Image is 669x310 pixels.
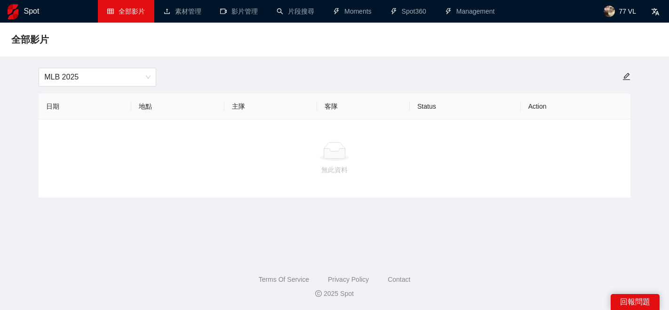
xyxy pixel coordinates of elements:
[328,276,369,283] a: Privacy Policy
[604,6,615,17] img: avatar
[611,294,660,310] div: 回報問題
[333,8,372,15] a: thunderboltMoments
[521,94,630,119] th: Action
[390,8,426,15] a: thunderboltSpot360
[107,8,114,15] span: table
[164,8,201,15] a: upload素材管理
[220,8,258,15] a: video-camera影片管理
[44,68,151,86] span: MLB 2025
[445,8,495,15] a: thunderboltManagement
[119,8,145,15] span: 全部影片
[388,276,410,283] a: Contact
[46,165,623,175] div: 無此資料
[224,94,317,119] th: 主隊
[8,288,661,299] div: 2025 Spot
[131,94,224,119] th: 地點
[410,94,521,119] th: Status
[277,8,314,15] a: search片段搜尋
[317,94,410,119] th: 客隊
[11,32,49,47] span: 全部影片
[259,276,309,283] a: Terms Of Service
[315,290,322,297] span: copyright
[622,72,630,80] span: edit
[39,94,131,119] th: 日期
[8,4,18,19] img: logo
